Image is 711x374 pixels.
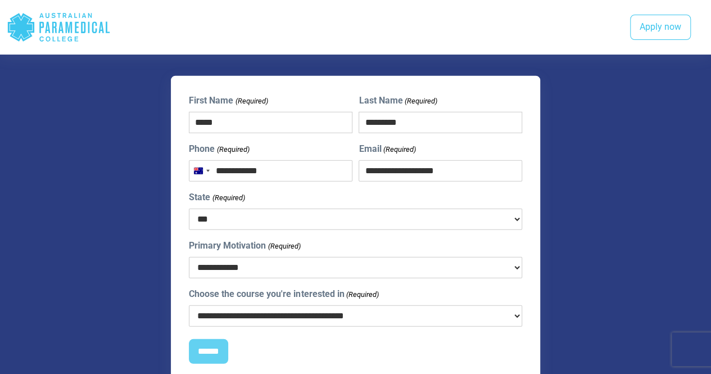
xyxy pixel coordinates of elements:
[359,94,437,107] label: Last Name
[345,289,379,300] span: (Required)
[359,142,415,156] label: Email
[189,94,268,107] label: First Name
[267,241,301,252] span: (Required)
[189,191,244,204] label: State
[189,142,249,156] label: Phone
[234,96,268,107] span: (Required)
[189,239,300,253] label: Primary Motivation
[404,96,437,107] span: (Required)
[7,9,111,46] div: Australian Paramedical College
[630,15,691,40] a: Apply now
[382,144,416,155] span: (Required)
[211,192,245,204] span: (Required)
[189,161,213,181] button: Selected country
[189,287,378,301] label: Choose the course you're interested in
[216,144,250,155] span: (Required)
